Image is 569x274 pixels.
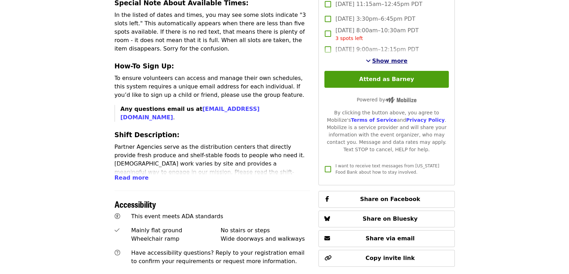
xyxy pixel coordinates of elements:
[131,213,223,220] span: This event meets ADA standards
[121,106,260,121] strong: Any questions email us at
[115,174,149,182] button: Read more
[366,255,415,261] span: Copy invite link
[406,117,445,123] a: Privacy Policy
[121,105,310,122] p: .
[335,163,439,175] span: I want to receive text messages from [US_STATE] Food Bank about how to stay involved.
[324,71,448,88] button: Attend as Barney
[372,58,408,64] span: Show more
[366,235,415,242] span: Share via email
[366,57,408,65] button: See more timeslots
[115,143,310,193] p: Partner Agencies serve as the distribution centers that directly provide fresh produce and shelf-...
[335,26,419,42] span: [DATE] 8:00am–10:30am PDT
[318,210,454,227] button: Share on Bluesky
[363,215,418,222] span: Share on Bluesky
[324,109,448,153] div: By clicking the button above, you agree to Mobilize's and . Mobilize is a service provider and wi...
[335,35,363,41] span: 3 spots left
[115,227,119,234] i: check icon
[357,97,416,102] span: Powered by
[318,191,454,208] button: Share on Facebook
[115,198,156,210] span: Accessibility
[115,74,310,99] p: To ensure volunteers can access and manage their own schedules, this system requires a unique ema...
[351,117,397,123] a: Terms of Service
[131,235,221,243] div: Wheelchair ramp
[115,249,120,256] i: question-circle icon
[335,15,415,23] span: [DATE] 3:30pm–6:45pm PDT
[318,250,454,267] button: Copy invite link
[115,174,149,181] span: Read more
[318,230,454,247] button: Share via email
[360,196,420,202] span: Share on Facebook
[115,62,174,70] strong: How-To Sign Up:
[385,97,416,103] img: Powered by Mobilize
[115,131,180,139] strong: Shift Description:
[221,235,310,243] div: Wide doorways and walkways
[115,11,310,53] p: In the listed of dates and times, you may see some slots indicate "3 slots left." This automatica...
[131,249,304,265] span: Have accessibility questions? Reply to your registration email to confirm your requirements or re...
[131,226,221,235] div: Mainly flat ground
[335,45,419,54] span: [DATE] 9:00am–12:15pm PDT
[221,226,310,235] div: No stairs or steps
[115,213,120,220] i: universal-access icon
